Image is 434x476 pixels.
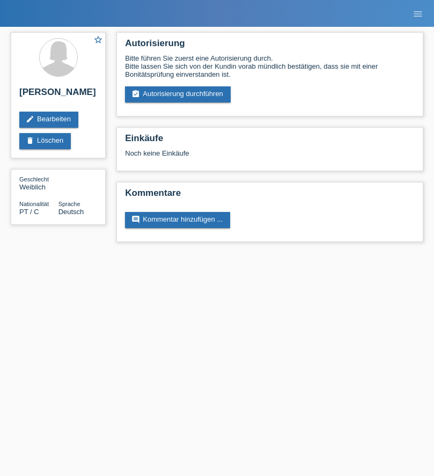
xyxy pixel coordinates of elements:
a: menu [407,10,429,17]
i: delete [26,136,34,145]
h2: [PERSON_NAME] [19,87,97,103]
a: commentKommentar hinzufügen ... [125,212,230,228]
i: star_border [93,35,103,45]
h2: Einkäufe [125,133,415,149]
i: assignment_turned_in [131,90,140,98]
div: Noch keine Einkäufe [125,149,415,165]
div: Bitte führen Sie zuerst eine Autorisierung durch. Bitte lassen Sie sich von der Kundin vorab münd... [125,54,415,78]
span: Sprache [58,201,80,207]
i: edit [26,115,34,123]
a: editBearbeiten [19,112,78,128]
div: Weiblich [19,175,58,191]
a: star_border [93,35,103,46]
span: Nationalität [19,201,49,207]
h2: Kommentare [125,188,415,204]
i: comment [131,215,140,224]
h2: Autorisierung [125,38,415,54]
span: Portugal / C / 22.02.2001 [19,208,39,216]
span: Deutsch [58,208,84,216]
span: Geschlecht [19,176,49,182]
a: assignment_turned_inAutorisierung durchführen [125,86,231,102]
a: deleteLöschen [19,133,71,149]
i: menu [413,9,423,19]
